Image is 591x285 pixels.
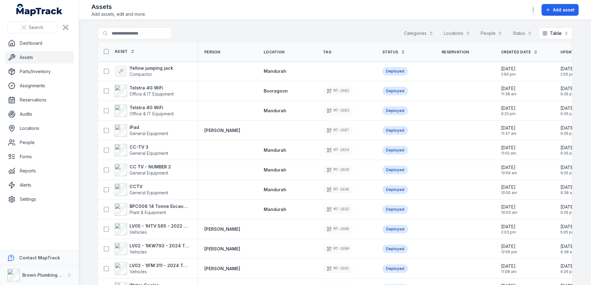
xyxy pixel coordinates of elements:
time: 21/07/2025, 9:26:02 pm [560,105,575,116]
time: 21/07/2025, 9:26:02 pm [560,263,575,274]
span: Vehicles [130,269,147,274]
span: Status [382,50,398,55]
div: MT-1828 [323,166,353,174]
strong: LV05 - 1HTV 565 - 2022 Mitsubishi Triton [130,223,189,229]
div: MT-1683 [323,106,353,115]
div: Deployed [382,166,408,174]
time: 21/07/2025, 9:26:02 pm [560,125,575,136]
span: 2:56 pm [560,72,575,77]
span: 10:03 am [501,210,517,215]
span: Reservation [442,50,469,55]
span: Office & IT Equipment [130,91,174,97]
a: LV02 - 1IKW793 - 2024 Toyota [PERSON_NAME] KakaduVehicles [115,243,189,255]
span: 11:02 am [501,151,516,156]
div: Deployed [382,146,408,155]
strong: CC TV - NUMBER 2 [130,164,171,170]
span: General Equipment [130,170,168,176]
span: 11:38 am [501,92,517,97]
span: 5:05 pm [560,230,575,235]
div: Deployed [382,185,408,194]
button: Locations [440,27,474,39]
time: 21/07/2025, 9:26:02 pm [560,145,575,156]
span: [DATE] [560,243,575,250]
a: Mandurah [264,147,286,153]
a: Mandurah [264,108,286,114]
span: Add assets, edit and more. [91,11,146,17]
a: Audits [5,108,74,120]
a: MapTrack [16,4,63,16]
div: MT-1691 [323,264,353,273]
span: [DATE] [501,125,517,131]
a: Yellow jumping jackCompactor [115,65,173,77]
div: MT-1836 [323,185,353,194]
div: MT-1686 [323,225,353,233]
time: 22/07/2025, 9:38:59 am [560,184,575,195]
time: 16/09/2025, 5:05:17 pm [560,224,575,235]
a: CCTVGeneral Equipment [115,184,168,196]
div: Deployed [382,67,408,76]
span: General Equipment [130,131,168,136]
span: Compactor [130,72,152,77]
span: [DATE] [501,164,517,171]
span: 9:26 pm [560,92,575,97]
span: Created Date [501,50,531,55]
span: [DATE] [560,164,575,171]
time: 05/06/2025, 11:38:08 am [501,85,517,97]
time: 17/04/2025, 11:08:22 am [501,263,517,274]
a: [PERSON_NAME] [204,226,240,232]
button: Table [538,27,572,39]
span: 9:26 pm [560,111,575,116]
strong: [PERSON_NAME] [204,246,240,252]
span: [DATE] [560,85,575,92]
a: People [5,136,74,149]
button: Search [7,22,57,33]
a: [PERSON_NAME] [204,127,240,134]
span: [DATE] [560,145,575,151]
time: 24/04/2025, 10:03:05 am [501,204,517,215]
span: Mandurah [264,187,286,192]
span: Mandurah [264,207,286,212]
span: [DATE] [560,204,575,210]
span: Office & IT Equipment [130,111,174,116]
span: [DATE] [501,85,517,92]
div: MT-1682 [323,87,353,95]
span: Mandurah [264,108,286,113]
div: Deployed [382,106,408,115]
strong: LV02 - 1IKW793 - 2024 Toyota [PERSON_NAME] Kakadu [130,243,189,249]
time: 21/07/2025, 9:26:02 pm [560,164,575,176]
a: Locations [5,122,74,134]
span: Mandurah [264,167,286,172]
span: [DATE] [501,224,516,230]
a: Parts/Inventory [5,65,74,78]
span: 12:56 pm [501,250,517,254]
strong: Telstra 4G WiFi [130,85,174,91]
strong: LV03 - 1IFM 311 - 2024 Toyota Hilux Rogue [130,262,189,269]
div: MT-1832 [323,205,353,214]
span: [DATE] [560,125,575,131]
span: 2:03 pm [501,230,516,235]
a: Asset [115,49,135,54]
strong: CC-TV 3 [130,144,168,150]
a: Telstra 4G WiFiOffice & IT Equipment [115,105,174,117]
strong: Yellow jumping jack [130,65,173,71]
span: 9:38 am [560,190,575,195]
strong: Telstra 4G WiFi [130,105,174,111]
a: Mandurah [264,68,286,74]
strong: CCTV [130,184,168,190]
a: Booragoon [264,88,288,94]
a: Mandurah [264,206,286,213]
a: CC-TV 3General Equipment [115,144,168,156]
a: CC TV - NUMBER 2General Equipment [115,164,171,176]
span: Plant & Equipment [130,210,166,215]
h2: Assets [91,2,146,11]
span: Add asset [553,7,575,13]
a: Reservations [5,94,74,106]
span: [DATE] [501,204,517,210]
a: Dashboard [5,37,74,49]
span: 11:08 am [501,269,517,274]
span: [DATE] [501,105,516,111]
button: Categories [400,27,437,39]
span: 9:38 am [560,250,575,254]
span: [DATE] [560,263,575,269]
